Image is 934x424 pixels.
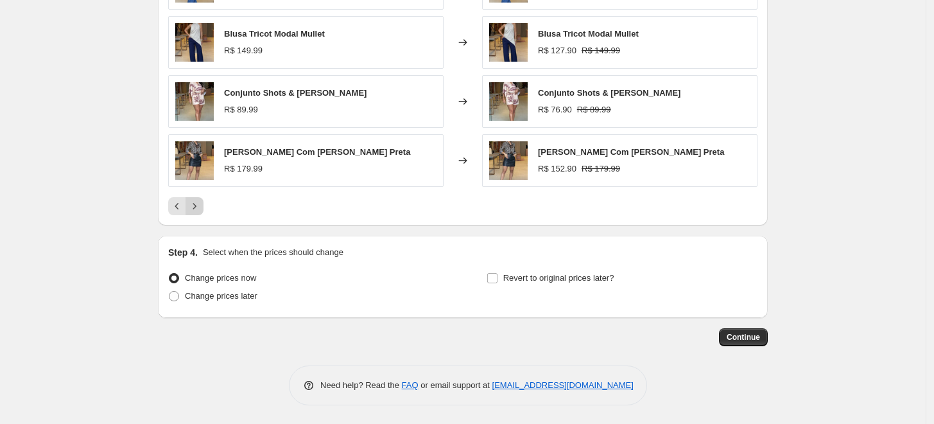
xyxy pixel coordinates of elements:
div: R$ 179.99 [224,163,263,175]
h2: Step 4. [168,246,198,259]
strike: R$ 89.99 [577,103,611,116]
span: Blusa Tricot Modal Mullet [224,29,325,39]
img: img_1331-b2e17df43fc4cc3fd917447280036545-640-0_2beb7818-d9d8-4aac-92ae-ba890b0f25fd_80x.webp [175,141,214,180]
strike: R$ 179.99 [582,163,620,175]
div: R$ 76.90 [538,103,572,116]
span: Blusa Tricot Modal Mullet [538,29,639,39]
span: or email support at [419,380,492,390]
button: Continue [719,328,768,346]
button: Previous [168,197,186,215]
span: Revert to original prices later? [503,273,614,283]
span: Conjunto Shots & [PERSON_NAME] [538,88,680,98]
span: Change prices now [185,273,256,283]
div: R$ 149.99 [224,44,263,57]
span: Change prices later [185,291,257,301]
span: [PERSON_NAME] Com [PERSON_NAME] Preta [538,147,724,157]
img: img_8899-0baabfab46ebb3c04c17435184079609-640-0_80x.webp [175,82,214,121]
div: R$ 152.90 [538,163,576,175]
span: [PERSON_NAME] Com [PERSON_NAME] Preta [224,147,410,157]
span: Need help? Read the [320,380,402,390]
span: Conjunto Shots & [PERSON_NAME] [224,88,367,98]
nav: Pagination [168,197,203,215]
p: Select when the prices should change [203,246,343,259]
div: R$ 89.99 [224,103,258,116]
a: [EMAIL_ADDRESS][DOMAIN_NAME] [492,380,634,390]
div: R$ 127.90 [538,44,576,57]
a: FAQ [402,380,419,390]
img: img_8899-0baabfab46ebb3c04c17435184079609-640-0_80x.webp [489,82,528,121]
button: Next [186,197,203,215]
strike: R$ 149.99 [582,44,620,57]
img: img_1331-b2e17df43fc4cc3fd917447280036545-640-0_2beb7818-d9d8-4aac-92ae-ba890b0f25fd_80x.webp [489,141,528,180]
img: img_8451-33e2273fb2397c906c17431781129644-640-0_80x.webp [489,23,528,62]
img: img_8451-33e2273fb2397c906c17431781129644-640-0_80x.webp [175,23,214,62]
span: Continue [727,332,760,342]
